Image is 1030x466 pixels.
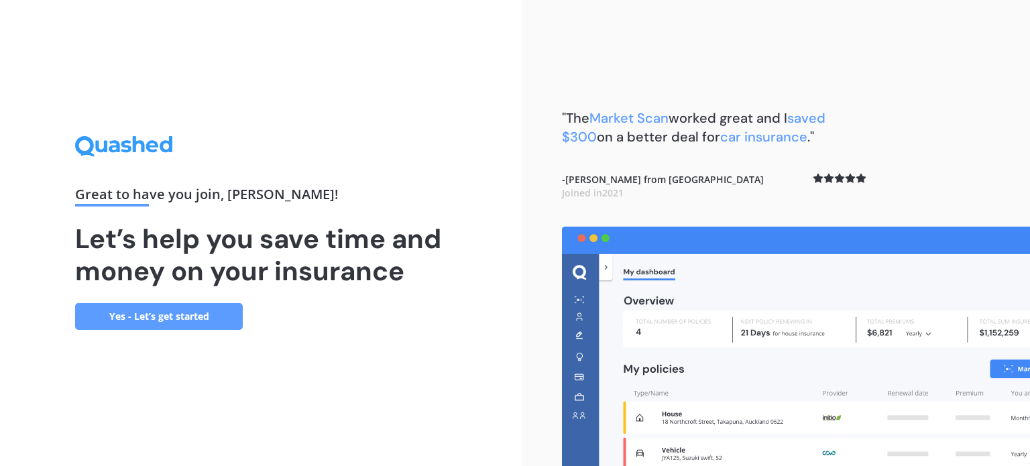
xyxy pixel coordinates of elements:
h1: Let’s help you save time and money on your insurance [75,223,447,287]
span: Market Scan [589,109,669,127]
span: Joined in 2021 [562,186,624,199]
span: saved $300 [562,109,825,145]
span: car insurance [720,128,807,145]
div: Great to have you join , [PERSON_NAME] ! [75,188,447,207]
img: dashboard.webp [562,227,1030,466]
b: - [PERSON_NAME] from [GEOGRAPHIC_DATA] [562,173,764,199]
a: Yes - Let’s get started [75,303,243,330]
b: "The worked great and I on a better deal for ." [562,109,825,145]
